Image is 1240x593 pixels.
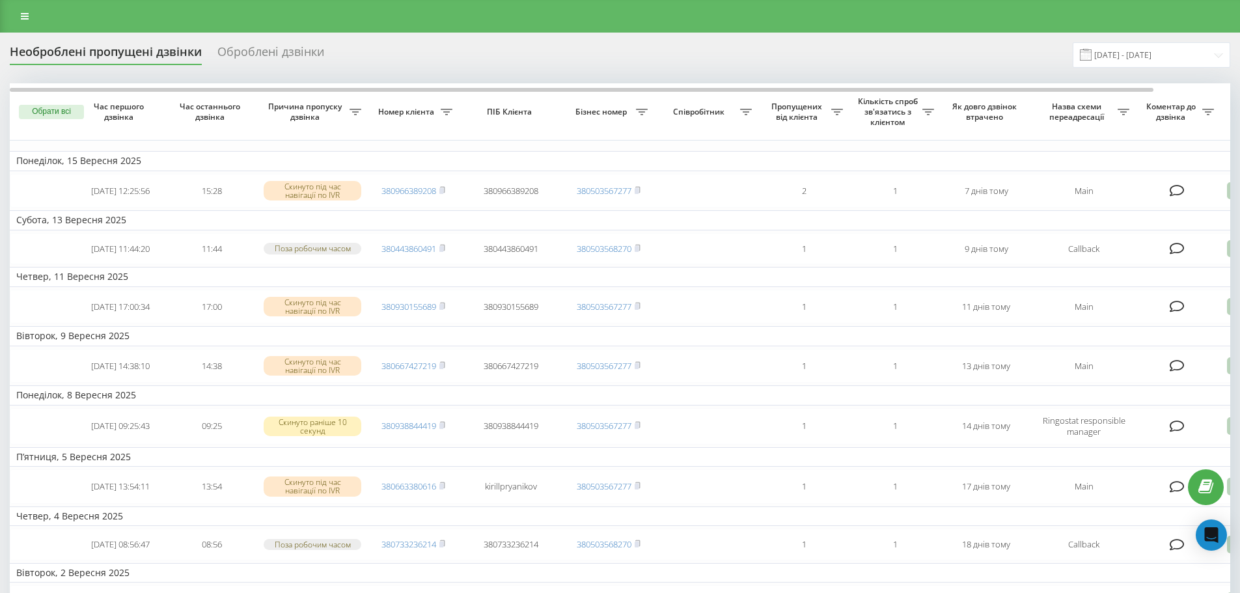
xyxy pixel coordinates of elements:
[75,469,166,504] td: [DATE] 13:54:11
[264,243,361,254] div: Поза робочим часом
[75,174,166,208] td: [DATE] 12:25:56
[166,174,257,208] td: 15:28
[381,538,436,550] a: 380733236214
[381,185,436,197] a: 380966389208
[941,529,1032,560] td: 18 днів тому
[166,233,257,265] td: 11:44
[758,349,849,383] td: 1
[941,349,1032,383] td: 13 днів тому
[264,356,361,376] div: Скинуто під час навігації по IVR
[849,408,941,445] td: 1
[1032,469,1136,504] td: Main
[758,469,849,504] td: 1
[166,469,257,504] td: 13:54
[1038,102,1118,122] span: Назва схеми переадресації
[951,102,1021,122] span: Як довго дзвінок втрачено
[1032,529,1136,560] td: Callback
[577,420,631,432] a: 380503567277
[10,45,202,65] div: Необроблені пропущені дзвінки
[264,417,361,436] div: Скинуто раніше 10 секунд
[849,174,941,208] td: 1
[264,297,361,316] div: Скинуто під час навігації по IVR
[19,105,84,119] button: Обрати всі
[75,290,166,324] td: [DATE] 17:00:34
[264,476,361,496] div: Скинуто під час навігації по IVR
[381,301,436,312] a: 380930155689
[166,408,257,445] td: 09:25
[849,349,941,383] td: 1
[758,290,849,324] td: 1
[470,107,552,117] span: ПІБ Клієнта
[941,408,1032,445] td: 14 днів тому
[75,349,166,383] td: [DATE] 14:38:10
[1032,174,1136,208] td: Main
[459,349,563,383] td: 380667427219
[459,529,563,560] td: 380733236214
[264,181,361,200] div: Скинуто під час навігації по IVR
[765,102,831,122] span: Пропущених від клієнта
[381,360,436,372] a: 380667427219
[577,480,631,492] a: 380503567277
[459,290,563,324] td: 380930155689
[758,174,849,208] td: 2
[75,233,166,265] td: [DATE] 11:44:20
[1032,349,1136,383] td: Main
[849,469,941,504] td: 1
[264,102,350,122] span: Причина пропуску дзвінка
[577,243,631,255] a: 380503568270
[941,290,1032,324] td: 11 днів тому
[856,96,922,127] span: Кількість спроб зв'язатись з клієнтом
[758,529,849,560] td: 1
[849,233,941,265] td: 1
[577,301,631,312] a: 380503567277
[176,102,247,122] span: Час останнього дзвінка
[941,174,1032,208] td: 7 днів тому
[577,360,631,372] a: 380503567277
[459,469,563,504] td: kirillpryanikov
[166,529,257,560] td: 08:56
[849,529,941,560] td: 1
[941,469,1032,504] td: 17 днів тому
[1032,290,1136,324] td: Main
[758,233,849,265] td: 1
[1032,233,1136,265] td: Callback
[381,480,436,492] a: 380663380616
[75,529,166,560] td: [DATE] 08:56:47
[849,290,941,324] td: 1
[1196,519,1227,551] div: Open Intercom Messenger
[577,185,631,197] a: 380503567277
[264,539,361,550] div: Поза робочим часом
[75,408,166,445] td: [DATE] 09:25:43
[459,408,563,445] td: 380938844419
[381,420,436,432] a: 380938844419
[459,233,563,265] td: 380443860491
[577,538,631,550] a: 380503568270
[941,233,1032,265] td: 9 днів тому
[166,349,257,383] td: 14:38
[570,107,636,117] span: Бізнес номер
[217,45,324,65] div: Оброблені дзвінки
[374,107,441,117] span: Номер клієнта
[758,408,849,445] td: 1
[1032,408,1136,445] td: Ringostat responsible manager
[1142,102,1202,122] span: Коментар до дзвінка
[381,243,436,255] a: 380443860491
[459,174,563,208] td: 380966389208
[661,107,740,117] span: Співробітник
[85,102,156,122] span: Час першого дзвінка
[166,290,257,324] td: 17:00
